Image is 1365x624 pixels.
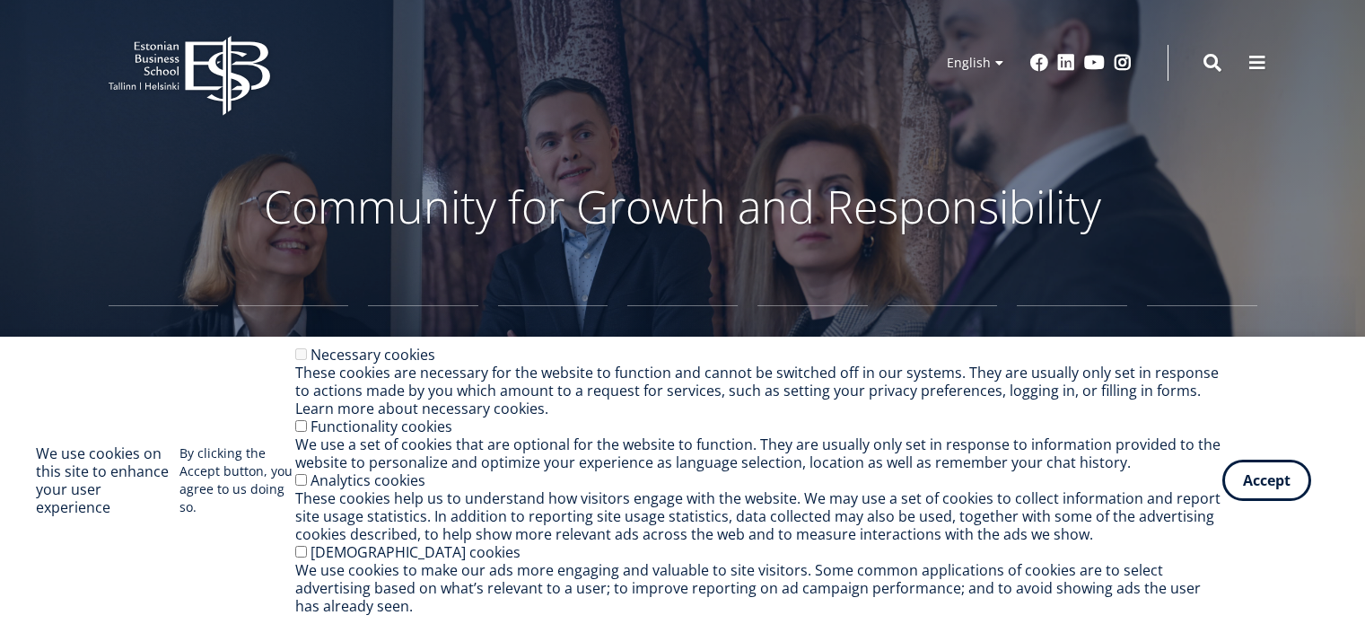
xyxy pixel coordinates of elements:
[498,305,608,395] a: Admission
[1030,54,1048,72] a: Facebook
[109,305,219,395] a: EBS High School
[311,417,452,436] label: Functionality cookies
[888,305,998,395] a: Open University
[311,470,425,490] label: Analytics cookies
[1017,305,1127,395] a: Executive Education
[295,435,1222,471] div: We use a set of cookies that are optional for the website to function. They are usually only set ...
[1084,54,1105,72] a: Youtube
[238,305,348,395] a: Bachelor's Studies
[311,542,521,562] label: [DEMOGRAPHIC_DATA] cookies
[295,561,1222,615] div: We use cookies to make our ads more engaging and valuable to site visitors. Some common applicati...
[1114,54,1132,72] a: Instagram
[627,305,738,395] a: International Experience
[295,364,1222,417] div: These cookies are necessary for the website to function and cannot be switched off in our systems...
[1147,305,1257,395] a: Microdegrees
[179,444,295,516] p: By clicking the Accept button, you agree to us doing so.
[36,444,179,516] h2: We use cookies on this site to enhance your user experience
[368,305,478,395] a: Master's Studies
[311,345,435,365] label: Necessary cookies
[207,180,1159,233] p: Community for Growth and Responsibility
[757,305,868,395] a: Research and Doctoral Studies
[1222,460,1311,501] button: Accept
[295,489,1222,543] div: These cookies help us to understand how visitors engage with the website. We may use a set of coo...
[1057,54,1075,72] a: Linkedin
